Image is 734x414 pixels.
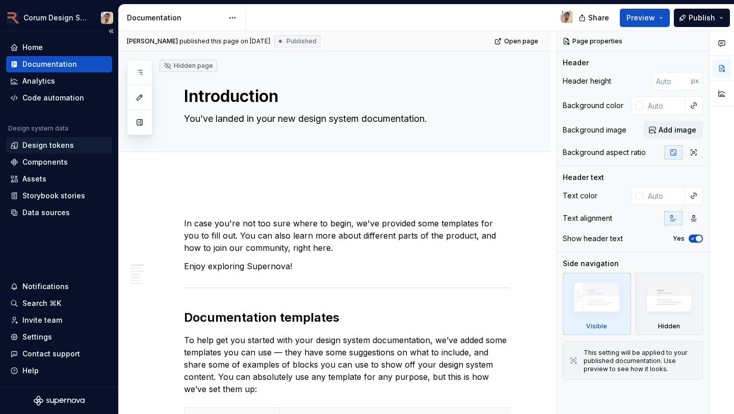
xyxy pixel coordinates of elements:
a: Design tokens [6,137,112,153]
div: Visible [586,322,607,330]
div: Background image [563,125,626,135]
div: Side navigation [563,258,619,269]
button: Notifications [6,278,112,295]
textarea: Introduction [182,84,508,109]
div: Code automation [22,93,84,103]
p: Enjoy exploring Supernova! [184,260,510,272]
div: Text alignment [563,213,612,223]
img: Julian Moss [561,11,573,23]
a: Analytics [6,73,112,89]
div: Documentation [22,59,77,69]
button: Add image [644,121,703,139]
textarea: You’ve landed in your new design system documentation. [182,111,508,127]
input: Auto [644,96,685,115]
div: Data sources [22,208,70,218]
input: Auto [644,187,685,205]
button: Preview [620,9,670,27]
div: Header [563,58,589,68]
div: Hidden page [164,62,213,70]
div: Design tokens [22,140,74,150]
span: Share [588,13,609,23]
div: Invite team [22,315,62,325]
img: Julian Moss [101,12,113,24]
div: Hidden [635,273,703,335]
button: Help [6,363,112,379]
div: Header text [563,172,604,183]
input: Auto [652,72,691,90]
div: Text color [563,191,597,201]
div: Show header text [563,234,623,244]
div: Storybook stories [22,191,85,201]
div: Visible [563,273,631,335]
a: Open page [491,34,543,48]
span: Published [286,37,317,45]
p: In case you're not too sure where to begin, we've provided some templates for you to fill out. Yo... [184,217,510,254]
div: Components [22,157,68,167]
svg: Supernova Logo [34,396,85,406]
div: Hidden [658,322,680,330]
button: Corum Design SystemJulian Moss [2,7,116,29]
div: This setting will be applied to your published documentation. Use preview to see how it looks. [584,349,696,373]
div: Assets [22,174,46,184]
a: Components [6,154,112,170]
div: Contact support [22,349,80,359]
a: Assets [6,171,112,187]
div: Documentation [127,13,223,23]
div: Header height [563,76,611,86]
a: Invite team [6,312,112,328]
div: Notifications [22,281,69,292]
div: Analytics [22,76,55,86]
div: Search ⌘K [22,298,61,308]
button: Share [573,9,616,27]
p: To help get you started with your design system documentation, we’ve added some templates you can... [184,334,510,395]
span: Preview [626,13,655,23]
a: Home [6,39,112,56]
a: Code automation [6,90,112,106]
span: Add image [659,125,696,135]
span: Publish [689,13,715,23]
a: Storybook stories [6,188,112,204]
a: Settings [6,329,112,345]
div: Design system data [8,124,68,133]
span: Open page [504,37,538,45]
button: Collapse sidebar [104,24,118,38]
a: Data sources [6,204,112,221]
div: Corum Design System [23,13,89,23]
div: Settings [22,332,52,342]
button: Contact support [6,346,112,362]
div: Background color [563,100,623,111]
a: Documentation [6,56,112,72]
p: px [691,77,699,85]
img: 0b9e674d-52c3-42c0-a907-e3eb623f920d.png [7,12,19,24]
div: Home [22,42,43,53]
div: Help [22,366,39,376]
h2: Documentation templates [184,309,510,326]
div: Background aspect ratio [563,147,646,158]
div: published this page on [DATE] [179,37,270,45]
button: Publish [674,9,730,27]
label: Yes [673,235,685,243]
span: [PERSON_NAME] [127,37,178,45]
button: Search ⌘K [6,295,112,312]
